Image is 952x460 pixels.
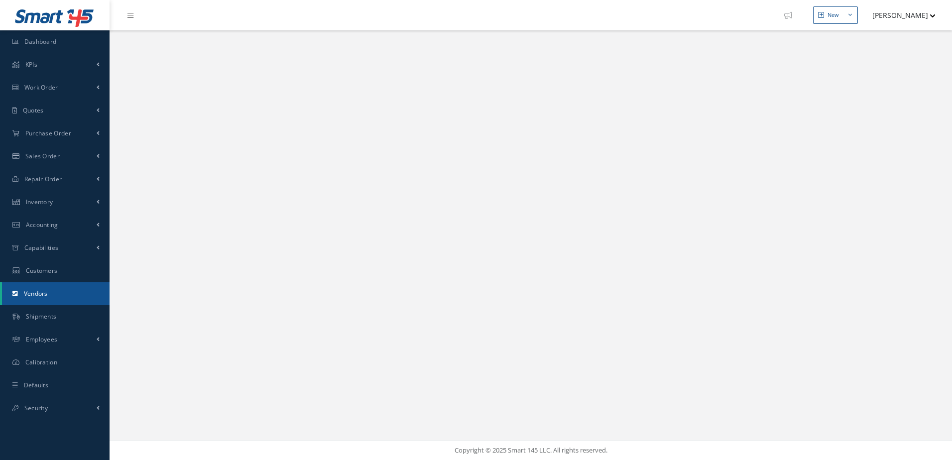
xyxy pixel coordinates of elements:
[24,404,48,412] span: Security
[26,335,58,344] span: Employees
[24,289,48,298] span: Vendors
[26,312,57,321] span: Shipments
[25,152,60,160] span: Sales Order
[24,37,57,46] span: Dashboard
[24,83,58,92] span: Work Order
[24,381,48,389] span: Defaults
[119,446,942,456] div: Copyright © 2025 Smart 145 LLC. All rights reserved.
[863,5,936,25] button: [PERSON_NAME]
[25,60,37,69] span: KPIs
[26,221,58,229] span: Accounting
[26,198,53,206] span: Inventory
[25,129,71,137] span: Purchase Order
[24,243,59,252] span: Capabilities
[24,175,62,183] span: Repair Order
[26,266,58,275] span: Customers
[23,106,44,115] span: Quotes
[813,6,858,24] button: New
[2,282,110,305] a: Vendors
[828,11,839,19] div: New
[25,358,57,366] span: Calibration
